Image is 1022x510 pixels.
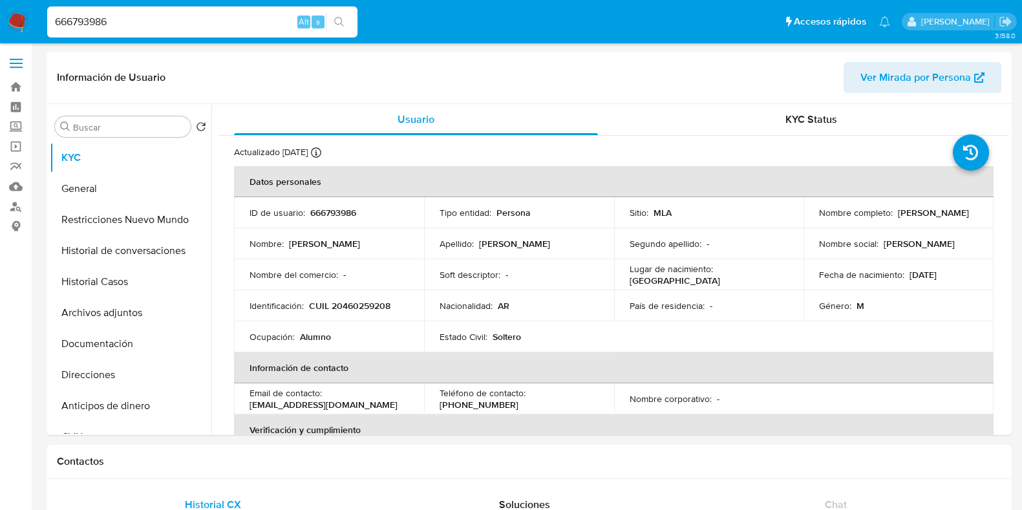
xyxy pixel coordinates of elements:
p: País de residencia : [630,300,705,312]
p: Estado Civil : [440,331,487,343]
p: [PHONE_NUMBER] [440,399,518,410]
p: Nombre : [250,238,284,250]
p: AR [498,300,509,312]
p: Actualizado [DATE] [234,146,308,158]
button: CVU [50,421,211,452]
p: Nacionalidad : [440,300,493,312]
h1: Contactos [57,455,1001,468]
p: Soltero [493,331,521,343]
button: Buscar [60,122,70,132]
p: noelia.huarte@mercadolibre.com [921,16,994,28]
p: Alumno [300,331,331,343]
p: - [506,269,508,281]
p: Fecha de nacimiento : [819,269,904,281]
span: KYC Status [785,112,837,127]
p: - [707,238,709,250]
p: Nombre social : [819,238,878,250]
p: [PERSON_NAME] [898,207,969,218]
button: Restricciones Nuevo Mundo [50,204,211,235]
p: Género : [819,300,851,312]
span: Alt [299,16,309,28]
p: [GEOGRAPHIC_DATA] [630,275,720,286]
a: Notificaciones [879,16,890,27]
button: Historial de conversaciones [50,235,211,266]
span: s [316,16,320,28]
p: MLA [654,207,672,218]
p: Nombre corporativo : [630,393,712,405]
p: [PERSON_NAME] [479,238,550,250]
p: Tipo entidad : [440,207,491,218]
th: Datos personales [234,166,994,197]
p: M [857,300,864,312]
p: Nombre completo : [819,207,893,218]
span: Ver Mirada por Persona [860,62,971,93]
p: - [710,300,712,312]
p: Persona [496,207,531,218]
p: Identificación : [250,300,304,312]
p: Segundo apellido : [630,238,701,250]
p: Sitio : [630,207,648,218]
p: Lugar de nacimiento : [630,263,713,275]
button: Direcciones [50,359,211,390]
th: Verificación y cumplimiento [234,414,994,445]
h1: Información de Usuario [57,71,165,84]
button: KYC [50,142,211,173]
a: Salir [999,15,1012,28]
p: Nombre del comercio : [250,269,338,281]
p: [PERSON_NAME] [884,238,955,250]
p: [PERSON_NAME] [289,238,360,250]
input: Buscar [73,122,186,133]
p: Apellido : [440,238,474,250]
button: Archivos adjuntos [50,297,211,328]
button: Ver Mirada por Persona [844,62,1001,93]
button: Documentación [50,328,211,359]
button: search-icon [326,13,352,31]
input: Buscar usuario o caso... [47,14,357,30]
p: [EMAIL_ADDRESS][DOMAIN_NAME] [250,399,398,410]
p: [DATE] [910,269,937,281]
th: Información de contacto [234,352,994,383]
p: Ocupación : [250,331,295,343]
button: Volver al orden por defecto [196,122,206,136]
p: ID de usuario : [250,207,305,218]
p: Soft descriptor : [440,269,500,281]
span: Usuario [398,112,434,127]
p: - [343,269,346,281]
span: Accesos rápidos [794,15,866,28]
button: Historial Casos [50,266,211,297]
p: Teléfono de contacto : [440,387,526,399]
p: Email de contacto : [250,387,322,399]
p: 666793986 [310,207,356,218]
p: - [717,393,719,405]
button: General [50,173,211,204]
p: CUIL 20460259208 [309,300,390,312]
button: Anticipos de dinero [50,390,211,421]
